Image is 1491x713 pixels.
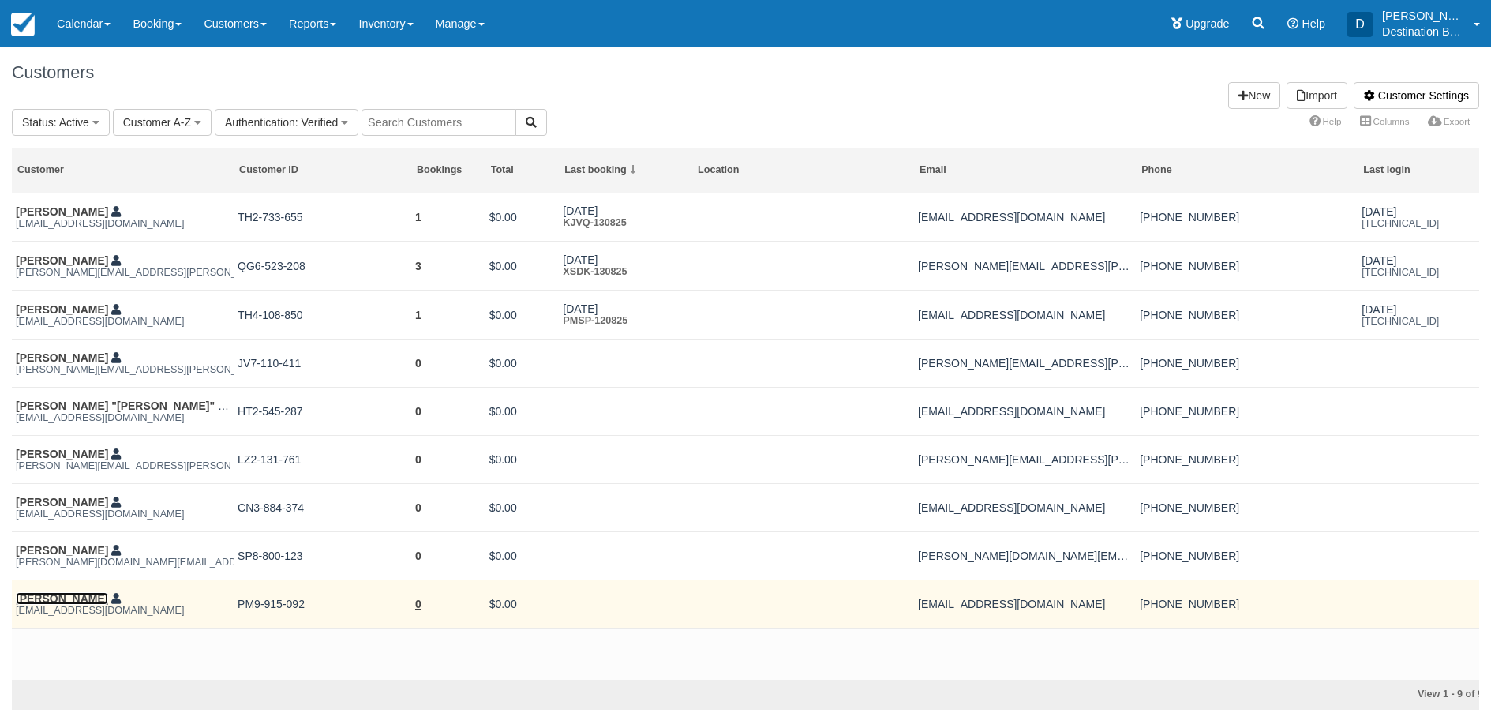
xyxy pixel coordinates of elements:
[16,544,108,557] a: [PERSON_NAME]
[485,436,560,484] td: $0.00
[914,532,1136,580] td: steven.grealy.hughes@gmail.com
[564,163,687,177] div: Last booking
[485,242,560,291] td: $0.00
[1186,17,1229,30] span: Upgrade
[415,309,421,321] a: 1
[12,193,234,242] td: Elissa Fohrman eafohrman@gmail.com
[1362,218,1487,229] em: [TECHNICAL_ID]
[415,453,421,466] a: 0
[1287,82,1347,109] a: Import
[1136,580,1358,629] td: (336) 406-6626
[12,532,234,580] td: Steven Hughes steven.grealy.hughes@gmail.com
[1362,316,1487,327] em: [TECHNICAL_ID]
[1362,267,1487,278] em: [TECHNICAL_ID]
[485,193,560,242] td: $0.00
[417,163,480,177] div: Bookings
[234,291,411,340] td: TH4-108-850
[914,484,1136,532] td: teuhl08@gmail.com
[16,448,108,460] a: [PERSON_NAME]
[12,484,234,532] td: Thomas Uhl teuhl08@gmail.com
[1418,111,1479,133] a: Export
[1136,340,1358,388] td: (707) 975-3130
[16,508,230,520] em: [EMAIL_ADDRESS][DOMAIN_NAME]
[234,436,411,484] td: LZ2-131-761
[113,109,212,136] button: Customer A-Z
[1302,17,1325,30] span: Help
[16,605,230,616] em: [EMAIL_ADDRESS][DOMAIN_NAME]
[16,316,230,327] em: [EMAIL_ADDRESS][DOMAIN_NAME]
[1382,8,1464,24] p: [PERSON_NAME]
[485,532,560,580] td: $0.00
[920,163,1131,177] div: Email
[16,400,310,412] a: [PERSON_NAME] "[PERSON_NAME]" [PERSON_NAME]
[1141,163,1353,177] div: Phone
[215,109,358,136] button: Authentication: Verified
[54,116,89,129] span: : Active
[225,116,295,129] span: Authentication
[16,267,230,278] em: [PERSON_NAME][EMAIL_ADDRESS][PERSON_NAME][DOMAIN_NAME]
[411,532,485,580] td: 0
[295,116,338,129] span: : Verified
[234,484,411,532] td: CN3-884-374
[16,303,108,316] a: [PERSON_NAME]
[1358,242,1491,291] td: Aug 1596.10.106.174
[1358,193,1491,242] td: Aug 13104.28.32.230
[1351,111,1418,133] a: Columns
[411,388,485,436] td: 0
[1136,532,1358,580] td: (704) 467-0304
[411,242,485,291] td: 3
[234,580,411,629] td: PM9-915-092
[1136,193,1358,242] td: (847) 445-3044
[123,116,191,129] span: Customer A-Z
[563,266,627,277] a: XSDK-130825
[1354,82,1479,109] a: Customer Settings
[17,163,229,177] div: Customer
[411,291,485,340] td: 1
[491,163,554,177] div: Total
[563,217,627,228] a: KJVQ-130825
[12,436,234,484] td: Norberto Delgado norb.delgado@gmail.com
[234,242,411,291] td: QG6-523-208
[16,557,230,568] em: [PERSON_NAME][DOMAIN_NAME][EMAIL_ADDRESS][PERSON_NAME][PERSON_NAME][DOMAIN_NAME]
[12,340,234,388] td: Kevin Cox alisa.cox@me.com
[16,351,108,364] a: [PERSON_NAME]
[22,116,54,129] span: Status
[485,388,560,436] td: $0.00
[415,501,421,514] a: 0
[1300,111,1479,135] ul: More
[559,242,692,291] td: Aug 13XSDK-130825
[1228,82,1280,109] a: New
[698,163,909,177] div: Location
[16,205,108,218] a: [PERSON_NAME]
[1006,688,1483,702] div: View 1 - 9 of 9
[415,260,421,272] a: 3
[1300,111,1351,133] a: Help
[563,315,627,326] a: PMSP-120825
[12,580,234,629] td: Sean Maloney srmaloney1@msn.com
[1287,18,1298,29] i: Help
[411,340,485,388] td: 0
[914,388,1136,436] td: malay@lawhssm.com
[415,598,421,610] a: 0
[12,63,1479,82] h1: Customers
[415,550,421,562] a: 0
[234,340,411,388] td: JV7-110-411
[16,412,230,423] em: [EMAIL_ADDRESS][DOMAIN_NAME]
[914,340,1136,388] td: alisa.cox@me.com
[485,340,560,388] td: $0.00
[411,193,485,242] td: 1
[234,193,411,242] td: TH2-733-655
[415,211,421,223] a: 1
[16,254,108,267] a: [PERSON_NAME]
[16,592,108,605] a: [PERSON_NAME]
[914,291,1136,340] td: stonejaredjs@gmail.com
[1347,12,1373,37] div: D
[914,580,1136,629] td: srmaloney1@msn.com
[234,388,411,436] td: HT2-545-287
[12,242,234,291] td: James Earwood james.earwood@avient.com
[1136,484,1358,532] td: (704) 903-2031
[485,580,560,629] td: $0.00
[16,460,230,471] em: [PERSON_NAME][EMAIL_ADDRESS][PERSON_NAME][DOMAIN_NAME]
[485,484,560,532] td: $0.00
[11,13,35,36] img: checkfront-main-nav-mini-logo.png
